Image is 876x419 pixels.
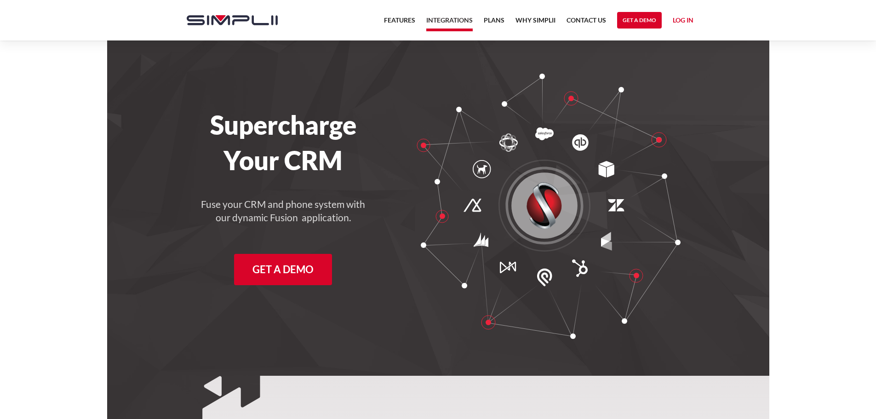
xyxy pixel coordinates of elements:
[177,145,389,176] h1: Your CRM
[515,15,555,31] a: Why Simplii
[426,15,473,31] a: Integrations
[177,109,389,140] h1: Supercharge
[200,198,366,224] h4: Fuse your CRM and phone system with our dynamic Fusion application.
[673,15,693,29] a: Log in
[484,15,504,31] a: Plans
[187,15,278,25] img: Simplii
[234,254,332,285] a: Get a Demo
[567,15,606,31] a: Contact US
[617,12,662,29] a: Get a Demo
[384,15,415,31] a: Features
